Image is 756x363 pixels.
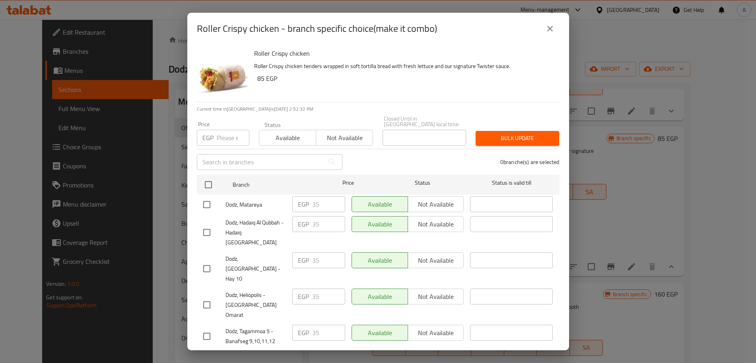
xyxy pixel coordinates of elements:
[298,219,309,229] p: EGP
[316,130,373,146] button: Not available
[312,289,345,304] input: Please enter price
[319,132,370,144] span: Not available
[257,73,553,84] h6: 85 EGP
[254,61,553,71] p: Roller Crispy chicken tenders wrapped in soft tortilla bread with fresh lettuce and our signature...
[225,326,286,346] span: Dodz, Tagammoa 5 - Banafseg 9,10,11,12
[197,154,324,170] input: Search in branches
[482,133,553,143] span: Bulk update
[312,325,345,341] input: Please enter price
[254,48,553,59] h6: Roller Crispy chicken
[259,130,316,146] button: Available
[470,178,553,188] span: Status is valid till
[312,196,345,212] input: Please enter price
[217,130,249,146] input: Please enter price
[312,252,345,268] input: Please enter price
[225,200,286,210] span: Dodz, Matareya
[298,292,309,301] p: EGP
[312,216,345,232] input: Please enter price
[476,131,559,146] button: Bulk update
[298,199,309,209] p: EGP
[233,180,315,190] span: Branch
[381,178,464,188] span: Status
[197,105,560,113] p: Current time in [GEOGRAPHIC_DATA] is [DATE] 2:52:32 PM
[197,48,248,99] img: Roller Crispy chicken
[225,254,286,284] span: Dodz, [GEOGRAPHIC_DATA] - Hay 10
[540,19,560,38] button: close
[322,178,375,188] span: Price
[500,158,560,166] p: 0 branche(s) are selected
[197,22,437,35] h2: Roller Crispy chicken - branch specific choice(make it combo)
[202,133,214,142] p: EGP
[225,290,286,320] span: Dodz, Heliopolis - [GEOGRAPHIC_DATA] Omarat
[298,256,309,265] p: EGP
[262,132,313,144] span: Available
[225,218,286,248] span: Dodz, Hadaiq Al Qubbah - Hadaiq [GEOGRAPHIC_DATA]
[298,328,309,338] p: EGP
